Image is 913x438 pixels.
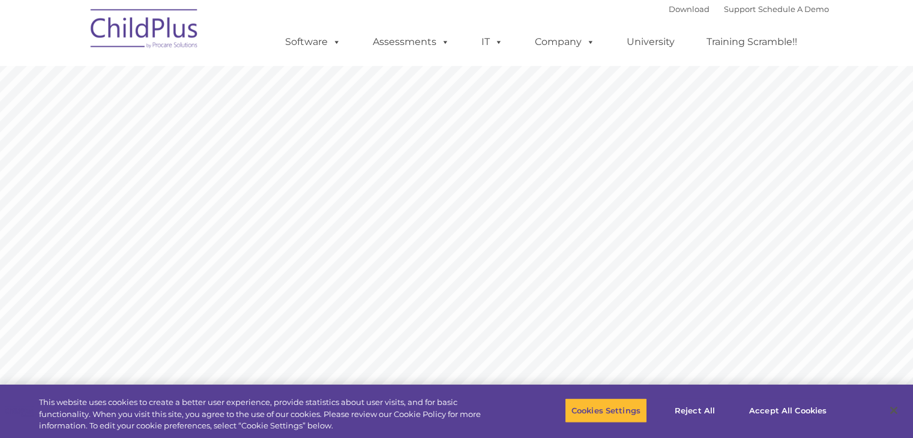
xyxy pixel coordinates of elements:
[743,398,833,423] button: Accept All Cookies
[758,4,829,14] a: Schedule A Demo
[504,265,802,391] rs-layer: ChildPlus is an all-in-one software solution for Head Start, EHS, Migrant, State Pre-K, or other ...
[469,30,515,54] a: IT
[669,4,829,14] font: |
[85,1,205,61] img: ChildPlus by Procare Solutions
[523,30,607,54] a: Company
[695,30,809,54] a: Training Scramble!!
[724,4,756,14] a: Support
[565,398,647,423] button: Cookies Settings
[39,397,502,432] div: This website uses cookies to create a better user experience, provide statistics about user visit...
[881,397,907,424] button: Close
[361,30,462,54] a: Assessments
[657,398,732,423] button: Reject All
[273,30,353,54] a: Software
[669,4,710,14] a: Download
[615,30,687,54] a: University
